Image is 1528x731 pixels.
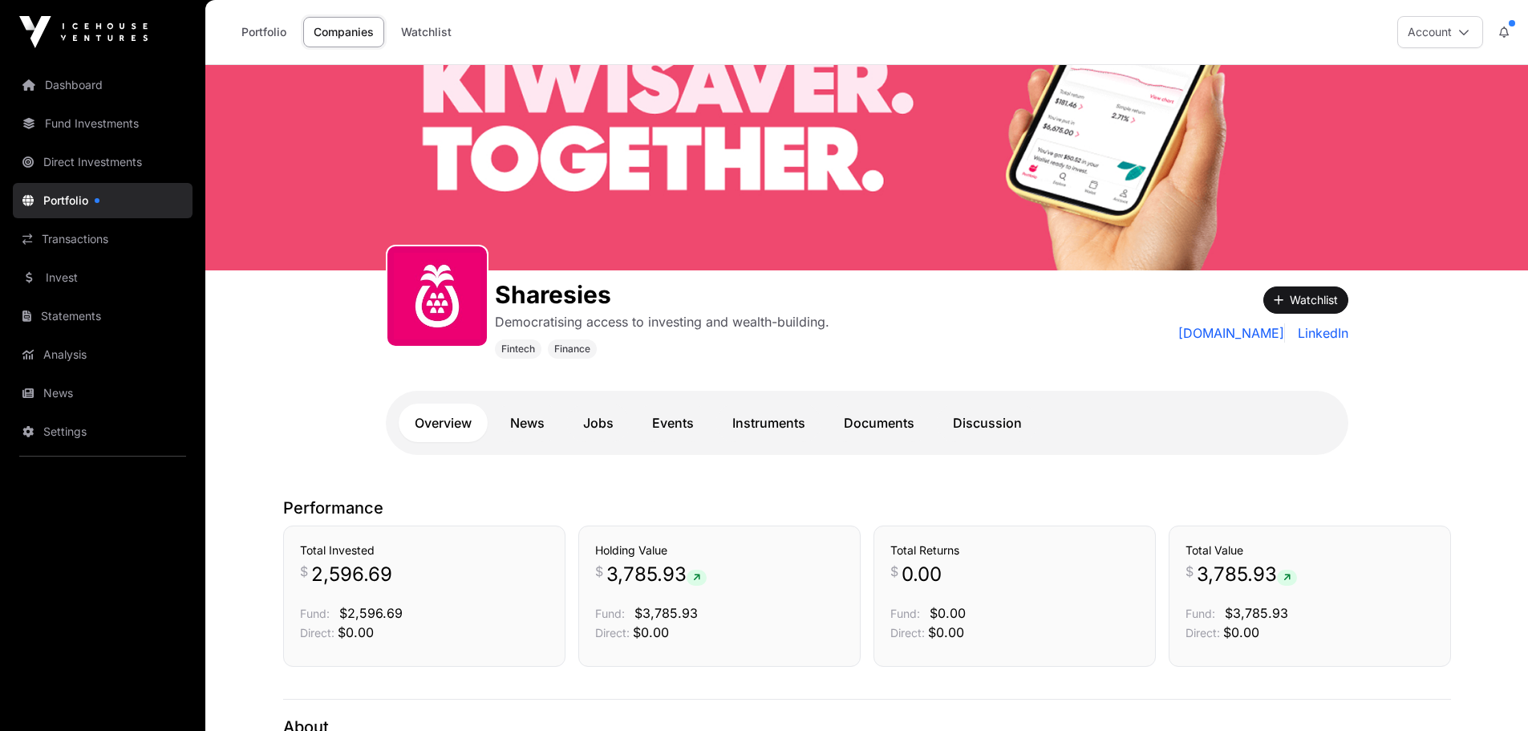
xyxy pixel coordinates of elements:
[595,542,844,558] h3: Holding Value
[890,542,1139,558] h3: Total Returns
[828,404,930,442] a: Documents
[205,65,1528,270] img: Sharesies
[311,562,392,587] span: 2,596.69
[1178,323,1285,343] a: [DOMAIN_NAME]
[890,562,898,581] span: $
[1186,562,1194,581] span: $
[1263,286,1348,314] button: Watchlist
[13,376,193,411] a: News
[930,605,966,621] span: $0.00
[13,414,193,449] a: Settings
[13,298,193,334] a: Statements
[495,312,829,331] p: Democratising access to investing and wealth-building.
[595,607,625,620] span: Fund:
[300,562,308,581] span: $
[19,16,148,48] img: Icehouse Ventures Logo
[300,626,334,640] span: Direct:
[303,17,384,47] a: Companies
[13,337,193,372] a: Analysis
[399,404,488,442] a: Overview
[231,17,297,47] a: Portfolio
[606,562,707,587] span: 3,785.93
[13,221,193,257] a: Transactions
[1225,605,1288,621] span: $3,785.93
[1291,323,1348,343] a: LinkedIn
[937,404,1038,442] a: Discussion
[300,542,549,558] h3: Total Invested
[595,562,603,581] span: $
[636,404,710,442] a: Events
[13,183,193,218] a: Portfolio
[716,404,821,442] a: Instruments
[13,67,193,103] a: Dashboard
[1197,562,1297,587] span: 3,785.93
[391,17,462,47] a: Watchlist
[13,260,193,295] a: Invest
[501,343,535,355] span: Fintech
[567,404,630,442] a: Jobs
[13,144,193,180] a: Direct Investments
[633,624,669,640] span: $0.00
[339,605,403,621] span: $2,596.69
[13,106,193,141] a: Fund Investments
[1397,16,1483,48] button: Account
[1186,542,1434,558] h3: Total Value
[595,626,630,640] span: Direct:
[1186,607,1215,620] span: Fund:
[1186,626,1220,640] span: Direct:
[890,626,925,640] span: Direct:
[394,253,480,339] img: sharesies_logo.jpeg
[283,497,1451,519] p: Performance
[554,343,590,355] span: Finance
[1223,624,1259,640] span: $0.00
[902,562,942,587] span: 0.00
[399,404,1335,442] nav: Tabs
[495,280,829,309] h1: Sharesies
[1448,654,1528,731] iframe: Chat Widget
[634,605,698,621] span: $3,785.93
[300,607,330,620] span: Fund:
[890,607,920,620] span: Fund:
[928,624,964,640] span: $0.00
[338,624,374,640] span: $0.00
[494,404,561,442] a: News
